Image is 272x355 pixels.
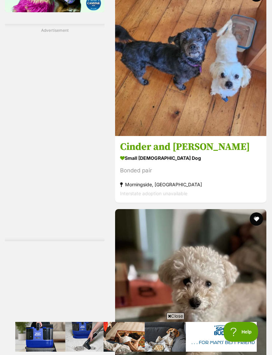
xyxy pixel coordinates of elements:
iframe: Advertisement [15,322,257,352]
h3: Cinder and [PERSON_NAME] [120,141,261,153]
strong: Morningside, [GEOGRAPHIC_DATA] [120,180,261,189]
span: Interstate adoption unavailable [120,191,187,196]
iframe: Advertisement [28,36,81,235]
div: Bonded pair [120,166,261,175]
button: favourite [250,212,263,226]
iframe: Help Scout Beacon - Open [224,322,259,342]
div: Advertisement [5,24,104,241]
strong: small [DEMOGRAPHIC_DATA] Dog [120,153,261,163]
span: Close [167,313,184,319]
a: Cinder and [PERSON_NAME] small [DEMOGRAPHIC_DATA] Dog Bonded pair Morningside, [GEOGRAPHIC_DATA] ... [115,136,266,203]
